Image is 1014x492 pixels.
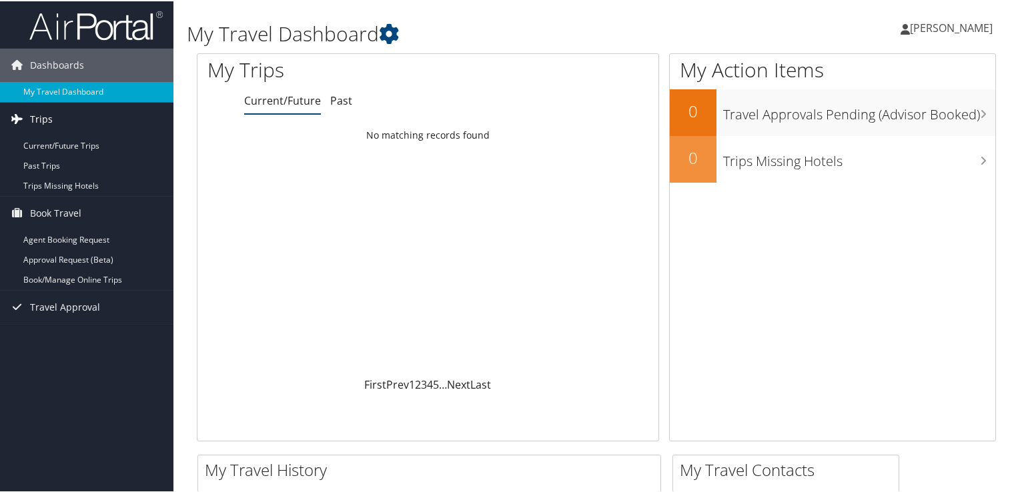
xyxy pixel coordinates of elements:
h2: 0 [670,145,716,168]
h2: My Travel Contacts [680,457,899,480]
span: Travel Approval [30,289,100,323]
h1: My Trips [207,55,456,83]
a: 0Trips Missing Hotels [670,135,995,181]
a: Prev [386,376,409,391]
h2: My Travel History [205,457,660,480]
span: … [439,376,447,391]
a: 1 [409,376,415,391]
a: First [364,376,386,391]
h2: 0 [670,99,716,121]
h3: Travel Approvals Pending (Advisor Booked) [723,97,995,123]
a: 0Travel Approvals Pending (Advisor Booked) [670,88,995,135]
h1: My Action Items [670,55,995,83]
h1: My Travel Dashboard [187,19,733,47]
span: [PERSON_NAME] [910,19,993,34]
a: 2 [415,376,421,391]
span: Book Travel [30,195,81,229]
img: airportal-logo.png [29,9,163,40]
a: 3 [421,376,427,391]
a: 5 [433,376,439,391]
a: Past [330,92,352,107]
span: Trips [30,101,53,135]
a: Last [470,376,491,391]
h3: Trips Missing Hotels [723,144,995,169]
td: No matching records found [197,122,658,146]
a: Current/Future [244,92,321,107]
span: Dashboards [30,47,84,81]
a: 4 [427,376,433,391]
a: Next [447,376,470,391]
a: [PERSON_NAME] [901,7,1006,47]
